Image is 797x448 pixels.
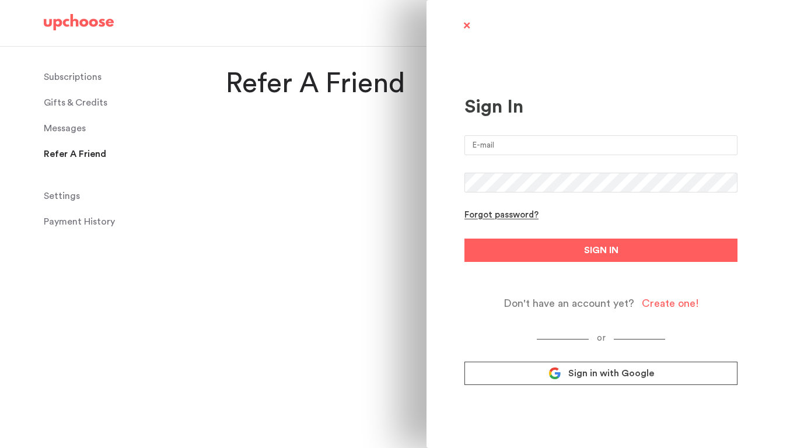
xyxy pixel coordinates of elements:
input: E-mail [464,135,737,155]
span: Don't have an account yet? [504,297,634,310]
span: Sign in with Google [568,367,654,379]
span: or [589,334,614,342]
a: Sign in with Google [464,362,737,385]
div: Forgot password? [464,210,539,221]
span: SIGN IN [584,243,618,257]
div: Sign In [464,96,737,118]
div: Create one! [642,297,699,310]
button: SIGN IN [464,239,737,262]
